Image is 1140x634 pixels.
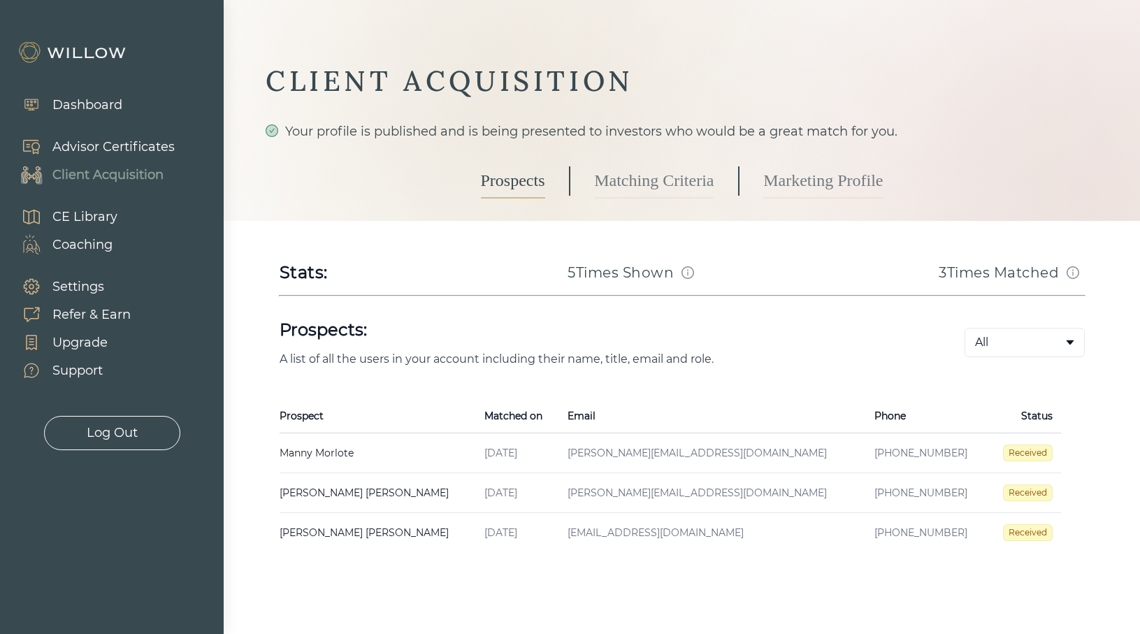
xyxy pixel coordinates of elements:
[866,473,988,513] td: [PHONE_NUMBER]
[266,122,1098,141] div: Your profile is published and is being presented to investors who would be a great match for you.
[568,263,674,282] h3: 5 Times Shown
[52,96,122,115] div: Dashboard
[87,424,138,442] div: Log Out
[52,208,117,226] div: CE Library
[7,301,131,329] a: Refer & Earn
[280,352,920,366] p: A list of all the users in your account including their name, title, email and role.
[7,329,131,356] a: Upgrade
[1065,337,1076,348] span: caret-down
[52,333,108,352] div: Upgrade
[476,473,559,513] td: [DATE]
[52,138,175,157] div: Advisor Certificates
[7,273,131,301] a: Settings
[7,91,122,119] a: Dashboard
[1062,261,1084,284] button: Match info
[559,473,865,513] td: [PERSON_NAME][EMAIL_ADDRESS][DOMAIN_NAME]
[988,399,1061,433] th: Status
[866,399,988,433] th: Phone
[280,261,329,284] div: Stats:
[1067,266,1079,279] span: info-circle
[7,231,117,259] a: Coaching
[266,63,1098,99] div: CLIENT ACQUISITION
[7,203,117,231] a: CE Library
[52,361,103,380] div: Support
[7,161,175,189] a: Client Acquisition
[266,124,278,137] span: check-circle
[939,263,1059,282] h3: 3 Times Matched
[52,236,113,254] div: Coaching
[476,399,559,433] th: Matched on
[7,133,175,161] a: Advisor Certificates
[866,513,988,553] td: [PHONE_NUMBER]
[52,278,104,296] div: Settings
[476,513,559,553] td: [DATE]
[476,433,559,473] td: [DATE]
[17,41,129,64] img: Willow
[280,433,477,473] td: Manny Morlote
[559,513,865,553] td: [EMAIL_ADDRESS][DOMAIN_NAME]
[52,166,164,185] div: Client Acquisition
[677,261,699,284] button: Match info
[280,473,477,513] td: [PERSON_NAME] [PERSON_NAME]
[866,433,988,473] td: [PHONE_NUMBER]
[1003,484,1053,501] span: Received
[1003,524,1053,541] span: Received
[559,433,865,473] td: [PERSON_NAME][EMAIL_ADDRESS][DOMAIN_NAME]
[1003,445,1053,461] span: Received
[280,399,477,433] th: Prospect
[975,334,988,351] span: All
[280,319,920,341] h1: Prospects:
[681,266,694,279] span: info-circle
[594,164,714,199] a: Matching Criteria
[763,164,883,199] a: Marketing Profile
[481,164,545,199] a: Prospects
[559,399,865,433] th: Email
[52,305,131,324] div: Refer & Earn
[280,513,477,553] td: [PERSON_NAME] [PERSON_NAME]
